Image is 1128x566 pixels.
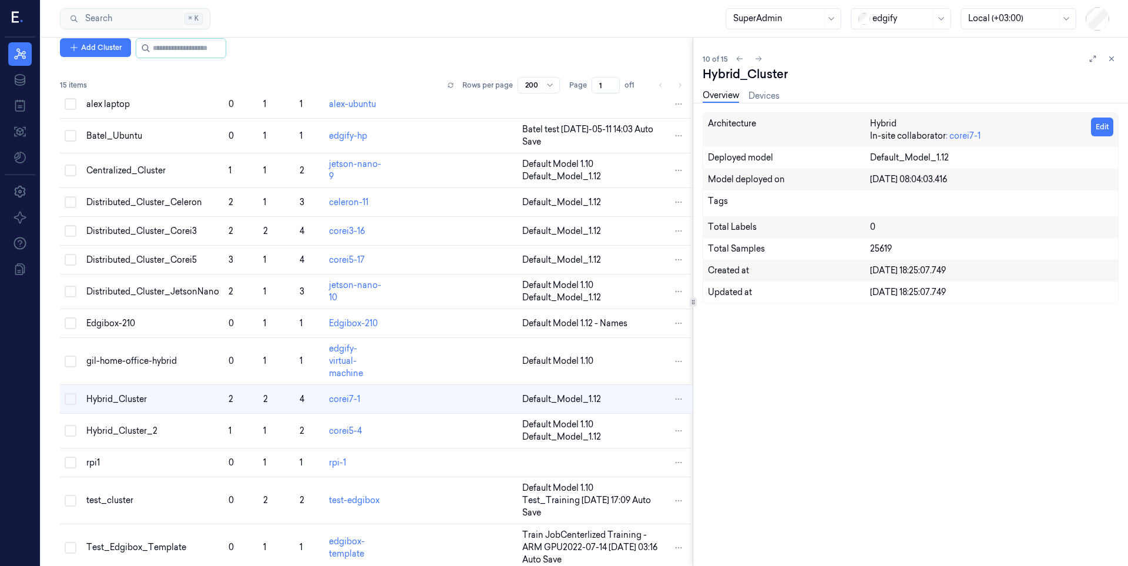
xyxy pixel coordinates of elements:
div: Distributed_Cluster_JetsonNano [86,286,219,298]
div: Model deployed on [708,173,870,186]
span: 0 [229,130,234,141]
div: Hybrid [870,118,981,130]
button: Select row [65,356,76,367]
div: Default_Model_1.12 [522,292,660,304]
div: Hybrid_Cluster_2 [86,425,219,437]
div: Batel_Ubuntu [86,130,219,142]
button: Select row [65,286,76,297]
button: Edit [1091,118,1113,136]
span: 2 [300,426,304,436]
span: 0 [229,99,234,109]
button: Select row [65,425,76,437]
span: 2 [263,495,268,505]
span: 1 [300,99,303,109]
a: test-edgibox [329,495,380,505]
div: Distributed_Cluster_Celeron [86,196,219,209]
a: corei5-17 [329,254,365,265]
span: 10 of 15 [703,54,728,64]
span: 1 [229,426,231,436]
div: Default Model 1.10 [522,482,660,494]
button: Add Cluster [60,38,131,57]
span: 1 [300,457,303,468]
div: Default Model 1.12 - Names [522,317,660,330]
span: Page [569,80,587,91]
span: 2 [229,286,233,297]
div: Default_Model_1.12 [522,431,660,443]
div: Edgibox-210 [86,317,219,330]
span: 2 [263,394,268,404]
a: edgify-hp [329,130,367,141]
span: 1 [263,165,266,176]
button: Select row [65,393,76,405]
div: Deployed model [708,152,870,164]
a: corei7-1 [329,394,360,404]
div: Distributed_Cluster_Corei3 [86,225,219,237]
span: 1 [300,542,303,552]
span: 1 [229,165,231,176]
div: Default_Model_1.12 [522,196,660,209]
div: Hybrid_Cluster [703,66,788,82]
a: jetson-nano-9 [329,159,381,182]
a: Devices [748,90,780,102]
span: 2 [300,165,304,176]
span: 3 [229,254,233,265]
span: 1 [300,356,303,366]
span: 1 [263,318,266,329]
button: Select row [65,196,76,208]
a: edgibox-template [329,536,365,559]
a: corei5-4 [329,426,362,436]
div: [DATE] 18:25:07.749 [870,286,1113,299]
div: Default_Model_1.12 [522,393,660,406]
div: [DATE] 18:25:07.749 [870,264,1113,277]
span: 2 [229,394,233,404]
div: test_cluster [86,494,219,507]
div: alex laptop [86,98,219,110]
nav: pagination [653,77,688,93]
a: : corei7-1 [946,130,981,141]
span: 4 [300,394,304,404]
a: edgify-virtual-machine [329,343,363,379]
span: 1 [263,254,266,265]
a: celeron-11 [329,197,368,207]
span: 1 [263,542,266,552]
div: Default Model 1.10 [522,418,660,431]
div: 25619 [870,243,1113,255]
a: alex-ubuntu [329,99,376,109]
a: Edgibox-210 [329,318,378,329]
div: Architecture [708,118,870,142]
span: 1 [263,130,266,141]
span: 3 [300,197,304,207]
button: Select row [65,165,76,176]
span: 3 [300,286,304,297]
span: 2 [263,226,268,236]
button: Select row [65,225,76,237]
span: 2 [229,197,233,207]
div: rpi1 [86,457,219,469]
button: Select row [65,495,76,507]
div: Default_Model_1.12 [870,152,1113,164]
a: jetson-nano-10 [329,280,381,303]
button: Select row [65,130,76,142]
span: 0 [229,542,234,552]
button: Select row [65,542,76,554]
div: Tags [708,195,870,212]
span: 0 [229,457,234,468]
span: 1 [263,286,266,297]
div: Train JobCenterlized Training - ARM GPU2022-07-14 [DATE] 03:16 Auto Save [522,529,660,566]
button: Select row [65,317,76,329]
span: 1 [263,99,266,109]
div: gil-home-office-hybrid [86,355,219,367]
span: 1 [300,318,303,329]
a: corei3-16 [329,226,365,236]
div: Total Labels [708,221,870,233]
div: Default Model 1.10 [522,279,660,292]
span: 4 [300,226,304,236]
span: 1 [300,130,303,141]
button: Select row [65,254,76,266]
div: Default_Model_1.12 [522,225,660,237]
div: Default Model 1.10 [522,355,660,367]
div: Updated at [708,286,870,299]
div: 0 [870,221,1113,233]
span: 1 [263,457,266,468]
button: Select row [65,98,76,110]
